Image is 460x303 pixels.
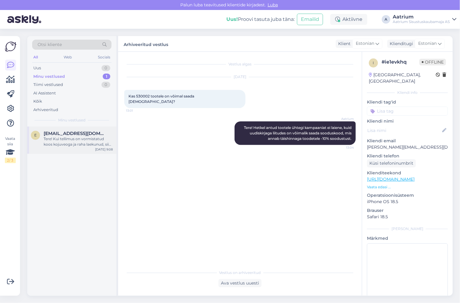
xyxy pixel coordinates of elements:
[419,59,446,65] span: Offline
[387,41,413,47] div: Klienditugi
[44,131,107,136] span: eestikeel0@gmail.com
[367,153,448,159] p: Kliendi telefon
[367,235,448,242] p: Märkmed
[5,158,16,163] div: 2 / 3
[367,199,448,205] p: iPhone OS 18.5
[266,2,280,8] span: Luba
[5,41,16,52] img: Askly Logo
[331,117,354,121] span: Aatrium
[367,118,448,124] p: Kliendi nimi
[33,107,58,113] div: Arhiveeritud
[63,53,73,61] div: Web
[331,145,354,150] span: 13:04
[32,53,39,61] div: All
[297,14,323,25] button: Emailid
[367,107,448,116] input: Lisa tag
[34,133,37,137] span: e
[367,192,448,199] p: Operatsioonisüsteem
[226,16,295,23] div: Proovi tasuta juba täna:
[5,136,16,163] div: Vaata siia
[367,176,415,182] a: [URL][DOMAIN_NAME]
[367,184,448,190] p: Vaata edasi ...
[102,82,110,88] div: 0
[128,94,195,104] span: Kas 530002 tootele on võimal saada [DEMOGRAPHIC_DATA]?
[393,15,450,19] div: Aatrium
[336,41,351,47] div: Klient
[95,147,113,152] div: [DATE] 9:08
[367,170,448,176] p: Klienditeekond
[124,74,356,80] div: [DATE]
[393,15,456,24] a: AatriumAatrium Sisustuskaubamaja AS
[244,125,352,141] span: Tere! Hetkel antud tootele ühtegi kampaaniat ei laiene, kuid uudiskirjaga liitudes on võimalik sa...
[367,207,448,214] p: Brauser
[367,127,441,134] input: Lisa nimi
[367,99,448,105] p: Kliendi tag'id
[418,40,437,47] span: Estonian
[367,214,448,220] p: Safari 18.5
[367,226,448,232] div: [PERSON_NAME]
[367,138,448,144] p: Kliendi email
[33,82,63,88] div: Tiimi vestlused
[44,136,113,147] div: Tere! Kui tellimus on vormistatud koos kojuveoga ja raha laekunud, siis edastame info meie vedaja...
[356,40,374,47] span: Estonian
[33,98,42,104] div: Kõik
[124,61,356,67] div: Vestlus algas
[58,117,85,123] span: Minu vestlused
[103,74,110,80] div: 1
[226,16,238,22] b: Uus!
[367,90,448,95] div: Kliendi info
[382,15,390,24] div: A
[369,72,436,84] div: [GEOGRAPHIC_DATA], [GEOGRAPHIC_DATA]
[102,65,110,71] div: 0
[33,90,56,96] div: AI Assistent
[38,41,62,48] span: Otsi kliente
[219,270,261,275] span: Vestlus on arhiveeritud
[218,279,262,287] div: Ava vestlus uuesti
[367,144,448,150] p: [PERSON_NAME][EMAIL_ADDRESS][DOMAIN_NAME]
[124,40,168,48] label: Arhiveeritud vestlus
[393,19,450,24] div: Aatrium Sisustuskaubamaja AS
[367,159,416,167] div: Küsi telefoninumbrit
[373,61,374,65] span: i
[126,108,149,113] span: 13:01
[330,14,367,25] div: Aktiivne
[33,65,41,71] div: Uus
[382,58,419,66] div: # ie1evkhq
[97,53,112,61] div: Socials
[33,74,65,80] div: Minu vestlused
